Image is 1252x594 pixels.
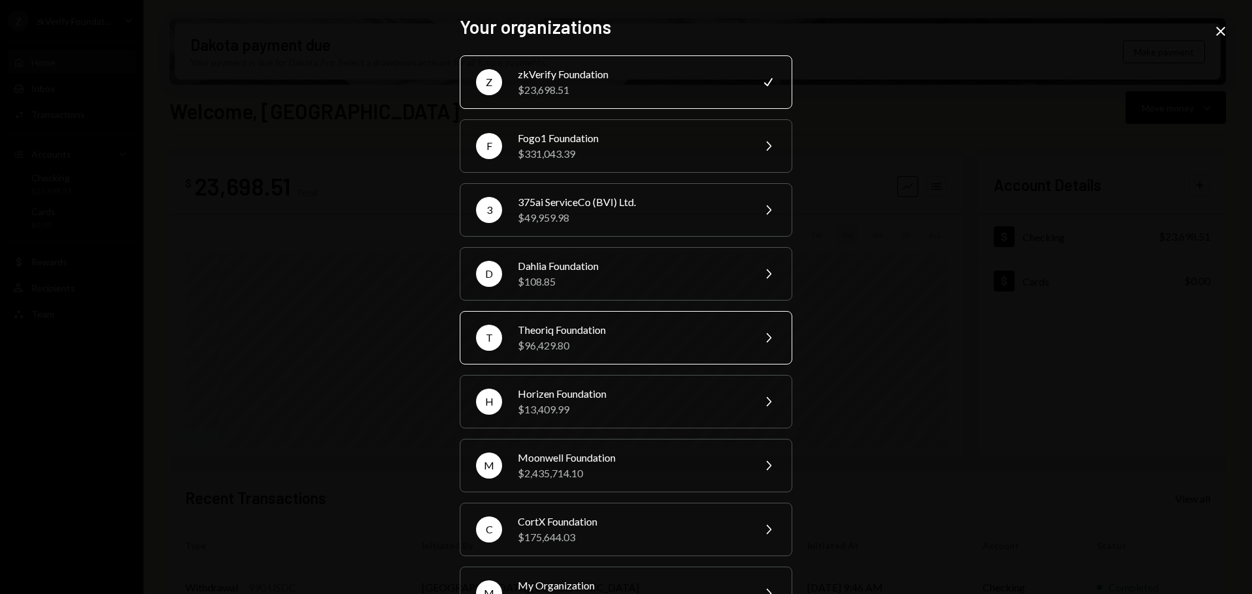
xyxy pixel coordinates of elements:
[460,247,792,301] button: DDahlia Foundation$108.85
[518,130,745,146] div: Fogo1 Foundation
[476,389,502,415] div: H
[460,439,792,492] button: MMoonwell Foundation$2,435,714.10
[518,338,745,353] div: $96,429.80
[476,516,502,542] div: C
[460,183,792,237] button: 3375ai ServiceCo (BVI) Ltd.$49,959.98
[518,210,745,226] div: $49,959.98
[476,261,502,287] div: D
[460,119,792,173] button: FFogo1 Foundation$331,043.39
[518,578,745,593] div: My Organization
[476,69,502,95] div: Z
[460,55,792,109] button: ZzkVerify Foundation$23,698.51
[460,311,792,364] button: TTheoriq Foundation$96,429.80
[518,67,745,82] div: zkVerify Foundation
[518,466,745,481] div: $2,435,714.10
[518,402,745,417] div: $13,409.99
[518,450,745,466] div: Moonwell Foundation
[518,514,745,529] div: CortX Foundation
[518,82,745,98] div: $23,698.51
[518,258,745,274] div: Dahlia Foundation
[476,453,502,479] div: M
[460,375,792,428] button: HHorizen Foundation$13,409.99
[476,325,502,351] div: T
[518,146,745,162] div: $331,043.39
[476,133,502,159] div: F
[476,197,502,223] div: 3
[518,529,745,545] div: $175,644.03
[518,194,745,210] div: 375ai ServiceCo (BVI) Ltd.
[460,14,792,40] h2: Your organizations
[460,503,792,556] button: CCortX Foundation$175,644.03
[518,322,745,338] div: Theoriq Foundation
[518,386,745,402] div: Horizen Foundation
[518,274,745,290] div: $108.85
